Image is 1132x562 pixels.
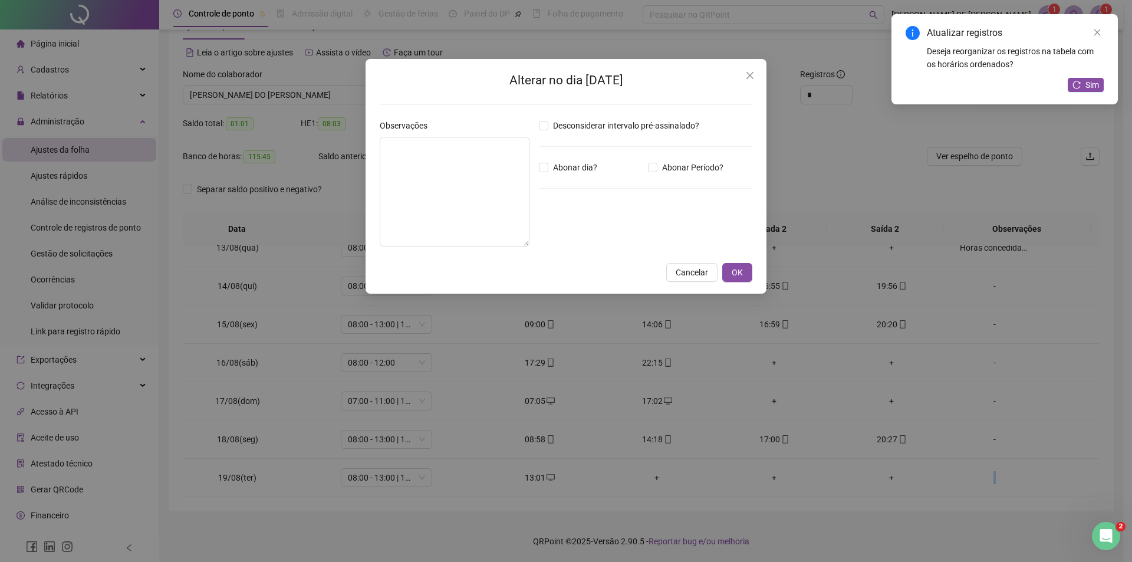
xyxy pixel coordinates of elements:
[1085,78,1099,91] span: Sim
[722,263,752,282] button: OK
[732,266,743,279] span: OK
[657,161,728,174] span: Abonar Período?
[1092,522,1120,550] iframe: Intercom live chat
[927,26,1104,40] div: Atualizar registros
[548,161,602,174] span: Abonar dia?
[741,66,759,85] button: Close
[906,26,920,40] span: info-circle
[1068,78,1104,92] button: Sim
[380,119,435,132] label: Observações
[380,71,752,90] h2: Alterar no dia [DATE]
[745,71,755,80] span: close
[1116,522,1126,531] span: 2
[1072,81,1081,89] span: reload
[666,263,718,282] button: Cancelar
[548,119,704,132] span: Desconsiderar intervalo pré-assinalado?
[1091,26,1104,39] a: Close
[676,266,708,279] span: Cancelar
[927,45,1104,71] div: Deseja reorganizar os registros na tabela com os horários ordenados?
[1093,28,1101,37] span: close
